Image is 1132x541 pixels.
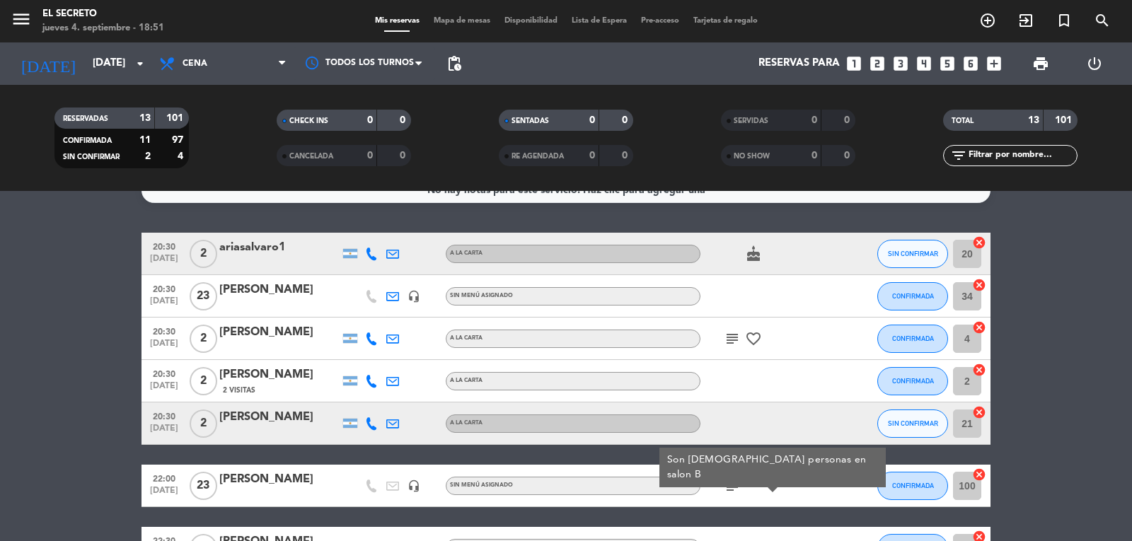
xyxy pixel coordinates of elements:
span: A LA CARTA [450,250,483,256]
span: A LA CARTA [450,420,483,426]
i: looks_one [845,54,863,73]
span: CONFIRMADA [892,292,934,300]
span: 2 [190,240,217,268]
div: Son [DEMOGRAPHIC_DATA] personas en salon B [667,453,879,482]
i: looks_3 [891,54,910,73]
span: 2 [190,409,217,438]
i: add_circle_outline [979,12,996,29]
button: CONFIRMADA [877,282,948,310]
strong: 0 [400,151,408,161]
strong: 13 [139,113,151,123]
span: CHECK INS [289,117,328,124]
div: [PERSON_NAME] [219,323,340,342]
span: 20:30 [146,280,182,296]
strong: 0 [589,115,595,125]
strong: 101 [1055,115,1075,125]
i: subject [724,330,741,347]
i: cancel [972,363,986,377]
span: 20:30 [146,365,182,381]
i: menu [11,8,32,30]
span: Disponibilidad [497,17,565,25]
strong: 11 [139,135,151,145]
button: CONFIRMADA [877,472,948,500]
span: SIN CONFIRMAR [888,250,938,257]
div: [PERSON_NAME] [219,281,340,299]
input: Filtrar por nombre... [967,148,1077,163]
i: headset_mic [408,290,420,303]
strong: 97 [172,135,186,145]
i: arrow_drop_down [132,55,149,72]
strong: 4 [178,151,186,161]
div: [PERSON_NAME] [219,366,340,384]
span: SIN CONFIRMAR [63,153,120,161]
i: headset_mic [408,479,420,492]
i: looks_two [868,54,886,73]
span: 20:30 [146,322,182,339]
span: 22:00 [146,470,182,486]
span: Pre-acceso [634,17,686,25]
span: Mis reservas [368,17,427,25]
i: filter_list [950,147,967,164]
strong: 101 [166,113,186,123]
span: NO SHOW [734,153,770,160]
span: CANCELADA [289,153,333,160]
span: 23 [190,472,217,500]
span: SIN CONFIRMAR [888,419,938,427]
div: LOG OUT [1068,42,1121,85]
span: 20:30 [146,407,182,424]
div: [PERSON_NAME] [219,408,340,426]
button: SIN CONFIRMAR [877,409,948,438]
i: cancel [972,278,986,292]
span: TOTAL [952,117,974,124]
button: menu [11,8,32,35]
strong: 13 [1028,115,1039,125]
span: RESERVADAS [63,115,108,122]
span: pending_actions [446,55,463,72]
span: Tarjetas de regalo [686,17,765,25]
i: cake [745,245,762,262]
div: ariasalvaro1 [219,238,340,257]
strong: 0 [622,151,630,161]
span: Sin menú asignado [450,293,513,298]
span: Sin menú asignado [450,482,513,488]
span: 2 [190,325,217,353]
span: CONFIRMADA [892,335,934,342]
i: looks_6 [961,54,980,73]
strong: 0 [367,115,373,125]
i: turned_in_not [1056,12,1073,29]
button: CONFIRMADA [877,367,948,395]
span: Cena [183,59,207,69]
i: cancel [972,235,986,250]
i: looks_4 [915,54,933,73]
span: [DATE] [146,296,182,313]
strong: 0 [400,115,408,125]
i: cancel [972,467,986,482]
span: print [1032,55,1049,72]
span: 2 Visitas [223,385,255,396]
i: favorite_border [745,330,762,347]
div: [PERSON_NAME] [219,470,340,489]
span: [DATE] [146,424,182,440]
span: 2 [190,367,217,395]
span: SENTADAS [512,117,549,124]
span: 23 [190,282,217,310]
div: jueves 4. septiembre - 18:51 [42,21,164,35]
i: [DATE] [11,48,86,79]
i: power_settings_new [1086,55,1103,72]
div: No hay notas para este servicio. Haz clic para agregar una [427,182,705,199]
span: [DATE] [146,486,182,502]
span: A LA CARTA [450,378,483,383]
strong: 0 [844,115,853,125]
i: exit_to_app [1017,12,1034,29]
span: Mapa de mesas [427,17,497,25]
span: Lista de Espera [565,17,634,25]
span: CONFIRMADA [63,137,112,144]
i: cancel [972,320,986,335]
span: [DATE] [146,339,182,355]
button: CONFIRMADA [877,325,948,353]
span: RE AGENDADA [512,153,564,160]
span: CONFIRMADA [892,377,934,385]
i: search [1094,12,1111,29]
i: looks_5 [938,54,957,73]
strong: 2 [145,151,151,161]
